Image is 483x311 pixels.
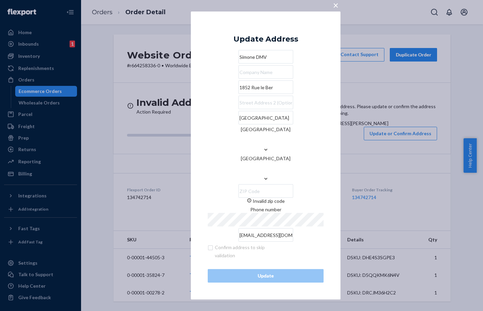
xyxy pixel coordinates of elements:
[208,126,324,133] div: [GEOGRAPHIC_DATA]
[238,111,293,124] input: City
[238,80,293,94] input: Street Address
[238,184,293,198] input: Invalid zip code
[208,269,324,283] button: Update
[233,35,298,43] div: Update Address
[238,96,293,109] input: Street Address 2 (Optional)
[213,272,318,279] div: Update
[238,50,293,64] input: First & Last Name
[250,207,281,212] span: Phone number
[238,228,293,242] input: Email (Only Required for International)
[208,155,324,162] div: [GEOGRAPHIC_DATA]
[238,65,293,79] input: Company Name
[208,198,324,205] div: Invalid zip code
